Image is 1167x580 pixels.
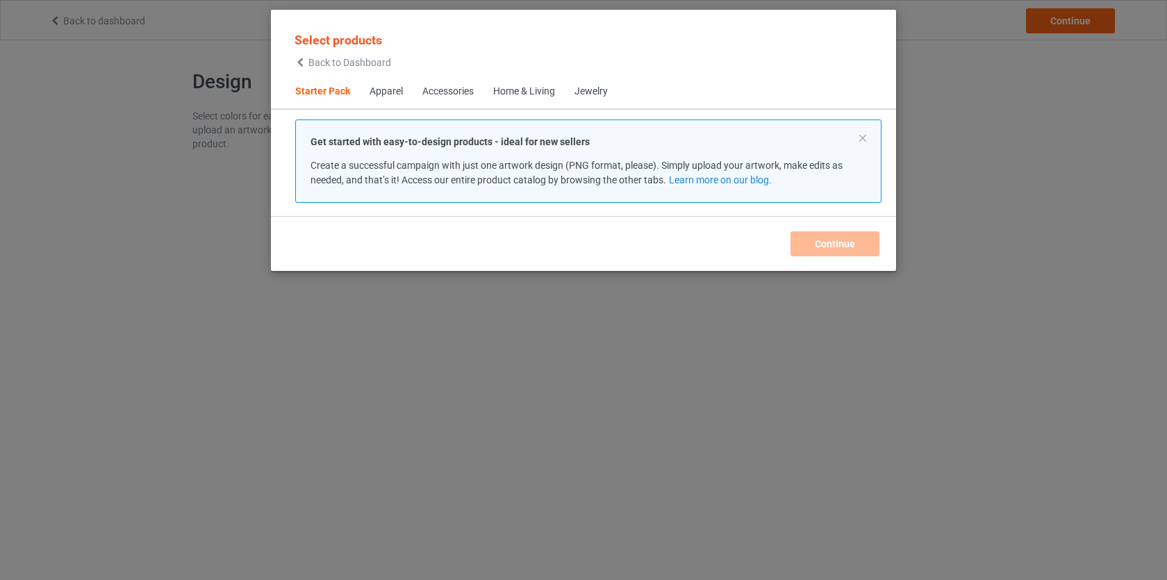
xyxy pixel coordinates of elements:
[669,174,772,185] a: Learn more on our blog.
[308,57,391,68] span: Back to Dashboard
[285,75,360,108] span: Starter Pack
[295,33,382,47] span: Select products
[311,136,590,147] strong: Get started with easy-to-design products - ideal for new sellers
[574,85,608,99] div: Jewelry
[493,85,555,99] div: Home & Living
[422,85,474,99] div: Accessories
[311,160,843,185] span: Create a successful campaign with just one artwork design (PNG format, please). Simply upload you...
[370,85,403,99] div: Apparel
